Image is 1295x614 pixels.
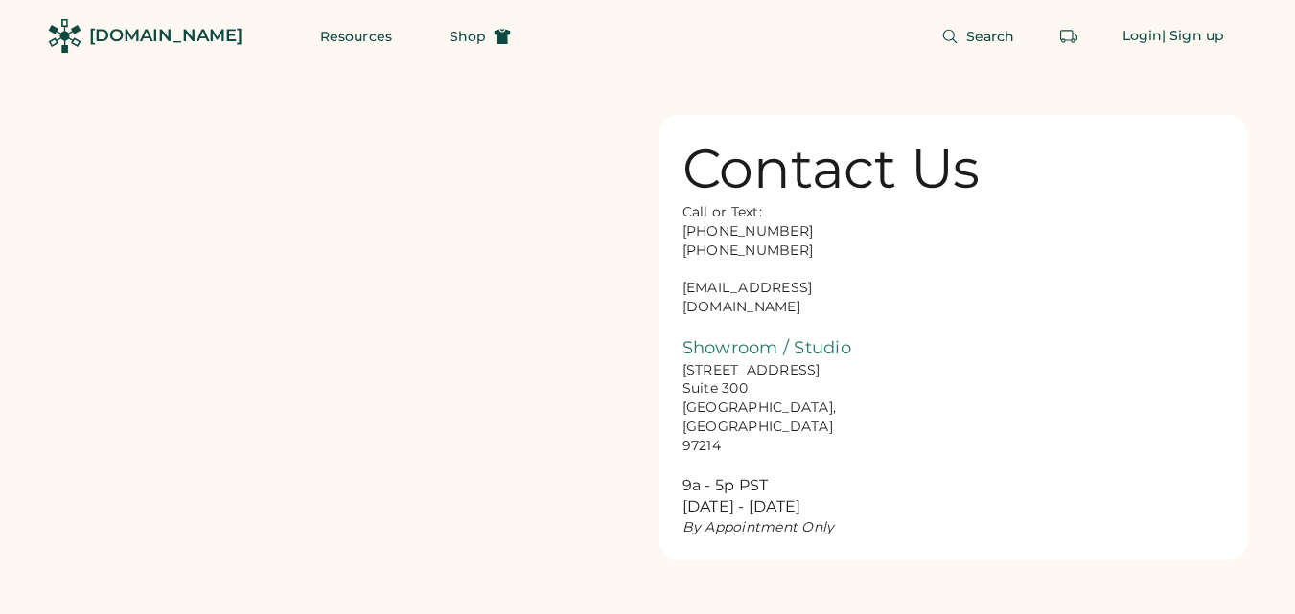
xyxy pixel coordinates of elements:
div: Call or Text: [PHONE_NUMBER] [PHONE_NUMBER] [EMAIL_ADDRESS][DOMAIN_NAME] [STREET_ADDRESS] Suite 3... [682,203,874,537]
button: Resources [297,17,415,56]
button: Shop [427,17,534,56]
button: Search [918,17,1038,56]
span: Shop [450,30,486,43]
div: Login [1122,27,1163,46]
font: Showroom / Studio [682,337,851,358]
img: Rendered Logo - Screens [48,19,81,53]
button: Retrieve an order [1050,17,1088,56]
div: | Sign up [1162,27,1224,46]
font: 9a - 5p PST [DATE] - [DATE] [682,476,801,516]
span: Search [966,30,1015,43]
em: By Appointment Only [682,518,835,535]
div: Contact Us [682,138,981,199]
div: [DOMAIN_NAME] [89,24,243,48]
